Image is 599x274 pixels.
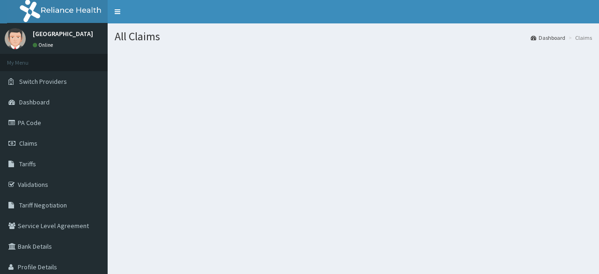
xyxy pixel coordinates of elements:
[5,28,26,49] img: User Image
[115,30,592,43] h1: All Claims
[531,34,565,42] a: Dashboard
[19,98,50,106] span: Dashboard
[19,160,36,168] span: Tariffs
[33,30,93,37] p: [GEOGRAPHIC_DATA]
[19,201,67,209] span: Tariff Negotiation
[19,139,37,148] span: Claims
[566,34,592,42] li: Claims
[33,42,55,48] a: Online
[19,77,67,86] span: Switch Providers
